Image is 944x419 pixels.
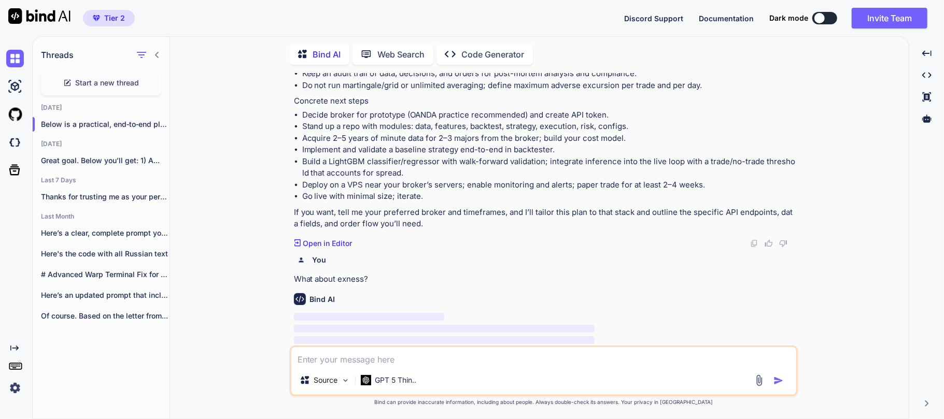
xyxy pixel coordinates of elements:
[294,273,796,285] p: What about exness?
[773,375,784,386] img: icon
[624,14,683,23] span: Discord Support
[41,49,74,61] h1: Threads
[83,10,135,26] button: premiumTier 2
[302,109,796,121] li: Decide broker for prototype (OANDA practice recommended) and create API token.
[294,325,595,333] span: ‌
[302,144,796,156] li: Implement and validate a baseline strategy end-to-end in backtester.
[41,249,170,259] p: Here's the code with all Russian text
[41,311,170,321] p: Of course. Based on the letter from...
[294,313,444,321] span: ‌
[294,95,796,107] p: Concrete next steps
[6,379,24,397] img: settings
[41,269,170,280] p: # Advanced Warp Terminal Fix for Windows...
[302,156,796,179] li: Build a LightGBM classifier/regressor with walk-forward validation; integrate inference into the ...
[378,48,425,61] p: Web Search
[852,8,927,28] button: Invite Team
[302,191,796,203] li: Go live with minimal size; iterate.
[624,13,683,24] button: Discord Support
[375,375,417,385] p: GPT 5 Thin..
[41,228,170,238] p: Here’s a clear, complete prompt you can...
[6,50,24,67] img: chat
[313,255,327,265] h6: You
[310,294,335,305] h6: Bind AI
[76,78,139,88] span: Start a new thread
[41,155,170,166] p: Great goal. Below you’ll get: 1) A...
[302,133,796,145] li: Acquire 2–5 years of minute data for 2–3 majors from the broker; build your cost model.
[33,140,170,148] h2: [DATE]
[699,13,754,24] button: Documentation
[41,290,170,300] p: Here’s an updated prompt that includes the...
[462,48,525,61] p: Code Generator
[753,374,765,386] img: attachment
[33,176,170,184] h2: Last 7 Days
[779,239,787,248] img: dislike
[361,375,371,385] img: GPT 5 Thinking High
[699,14,754,23] span: Documentation
[341,376,350,385] img: Pick Models
[765,239,773,248] img: like
[6,78,24,95] img: ai-studio
[290,398,798,406] p: Bind can provide inaccurate information, including about people. Always double-check its answers....
[8,8,71,24] img: Bind AI
[294,336,595,344] span: ‌
[302,68,796,80] li: Keep an audit trail of data, decisions, and orders for post-mortem analysis and compliance.
[294,207,796,230] p: If you want, tell me your preferred broker and timeframes, and I’ll tailor this plan to that stac...
[769,13,808,23] span: Dark mode
[33,104,170,112] h2: [DATE]
[750,239,758,248] img: copy
[6,106,24,123] img: githubLight
[303,238,352,249] p: Open in Editor
[104,13,125,23] span: Tier 2
[33,212,170,221] h2: Last Month
[302,179,796,191] li: Deploy on a VPS near your broker’s servers; enable monitoring and alerts; paper trade for at leas...
[302,80,796,92] li: Do not run martingale/grid or unlimited averaging; define maximum adverse excursion per trade and...
[41,192,170,202] p: Thanks for trusting me as your personal...
[6,134,24,151] img: darkCloudIdeIcon
[313,48,341,61] p: Bind AI
[41,119,170,129] p: Below is a practical, end‑to‑end plan to...
[93,15,100,21] img: premium
[314,375,338,385] p: Source
[302,121,796,133] li: Stand up a repo with modules: data, features, backtest, strategy, execution, risk, configs.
